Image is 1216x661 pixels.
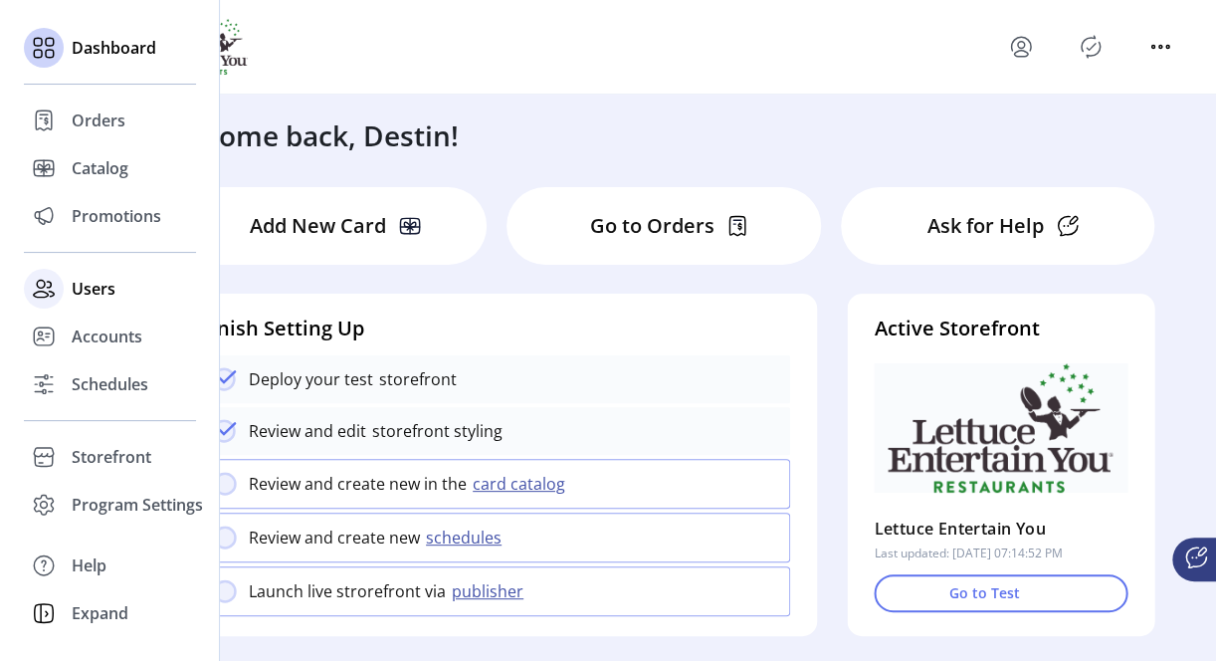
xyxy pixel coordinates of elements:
span: Users [72,277,115,301]
button: menu [1144,31,1176,63]
span: Orders [72,109,125,132]
span: Promotions [72,204,161,228]
span: Schedules [72,372,148,396]
button: schedules [420,526,513,550]
span: Accounts [72,325,142,348]
button: menu [1005,31,1037,63]
span: Dashboard [72,36,156,60]
p: Ask for Help [927,211,1044,241]
span: Catalog [72,156,128,180]
button: Publisher Panel [1075,31,1107,63]
button: Go to Test [874,574,1127,612]
span: Expand [72,601,128,625]
p: Add New Card [250,211,386,241]
h4: Active Storefront [874,314,1127,343]
p: Last updated: [DATE] 07:14:52 PM [874,545,1062,562]
p: Launch live strorefront via [249,579,446,603]
p: storefront [373,367,457,391]
p: storefront styling [366,419,503,443]
p: Review and create new [249,526,420,550]
p: Go to Orders [589,211,713,241]
p: Review and create new in the [249,472,467,496]
h4: Finish Setting Up [200,314,790,343]
span: Storefront [72,445,151,469]
p: Lettuce Entertain You [874,513,1045,545]
h3: Welcome back, Destin! [155,114,459,156]
p: Deploy your test [249,367,373,391]
button: publisher [446,579,535,603]
p: Review and edit [249,419,366,443]
span: Program Settings [72,493,203,517]
span: Help [72,553,106,577]
button: card catalog [467,472,577,496]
